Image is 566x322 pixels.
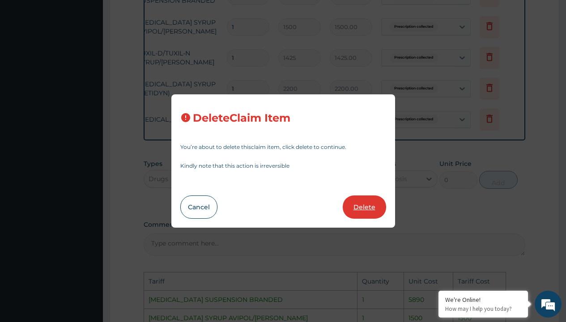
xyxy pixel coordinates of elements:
[180,195,217,219] button: Cancel
[17,45,36,67] img: d_794563401_company_1708531726252_794563401
[445,296,521,304] div: We're Online!
[445,305,521,313] p: How may I help you today?
[180,144,386,150] p: You’re about to delete this claim item , click delete to continue.
[180,163,386,169] p: Kindly note that this action is irreversible
[4,221,170,253] textarea: Type your message and hit 'Enter'
[193,112,290,124] h3: Delete Claim Item
[47,50,150,62] div: Chat with us now
[147,4,168,26] div: Minimize live chat window
[343,195,386,219] button: Delete
[52,101,123,191] span: We're online!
